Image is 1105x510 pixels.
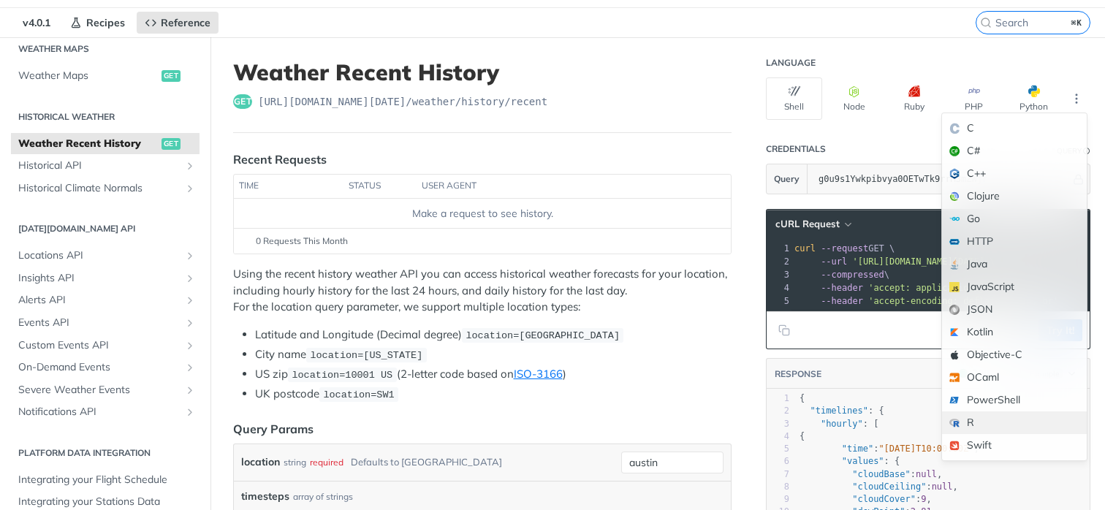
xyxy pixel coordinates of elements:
span: --header [821,283,863,293]
input: apikey [811,164,1071,194]
span: get [162,138,181,150]
div: 7 [767,468,789,481]
span: timesteps [241,489,289,504]
h2: Platform DATA integration [11,446,200,460]
a: Weather Mapsget [11,65,200,87]
div: OCaml [942,366,1087,389]
div: HTTP [942,230,1087,253]
div: 1 [767,242,791,255]
th: status [343,175,417,198]
h2: [DATE][DOMAIN_NAME] API [11,222,200,235]
a: Recipes [62,12,133,34]
a: Locations APIShow subpages for Locations API [11,245,200,267]
div: Kotlin [942,321,1087,343]
span: null [916,469,937,479]
span: --request [821,243,868,254]
li: Latitude and Longitude (Decimal degree) [255,327,732,343]
button: Query [767,164,808,194]
svg: More ellipsis [1070,92,1083,105]
span: Notifications API [18,405,181,419]
div: C++ [942,162,1087,185]
div: 9 [767,493,789,506]
span: Reference [161,16,210,29]
span: : { [800,456,900,466]
span: 'accept-encoding: deflate, gzip, br' [868,296,1058,306]
span: --url [821,256,847,267]
div: 1 [767,392,789,405]
div: array of strings [293,490,353,503]
span: 0 Requests This Month [256,235,348,248]
div: 4 [767,281,791,294]
span: location=10001 US [292,370,392,381]
button: Show subpages for Insights API [184,273,196,284]
div: Make a request to see history. [240,206,725,221]
a: Severe Weather EventsShow subpages for Severe Weather Events [11,379,200,401]
button: Show subpages for Historical Climate Normals [184,183,196,194]
span: : , [800,482,958,492]
h2: Historical Weather [11,110,200,123]
span: "[DATE]T10:00:00Z" [878,444,973,454]
li: US zip (2-letter code based on ) [255,366,732,383]
div: 2 [767,255,791,268]
span: Weather Recent History [18,137,158,151]
th: user agent [417,175,702,198]
span: Historical Climate Normals [18,181,181,196]
span: : [ [800,419,878,429]
div: required [310,452,343,473]
span: : , [800,444,979,454]
div: Credentials [766,143,826,155]
p: Using the recent history weather API you can access historical weather forecasts for your locatio... [233,266,732,316]
span: "time" [842,444,873,454]
div: 4 [767,430,789,443]
button: Ruby [886,77,942,120]
span: null [932,482,953,492]
span: \ [794,256,995,267]
span: 9 [921,494,926,504]
th: time [234,175,343,198]
button: More Languages [1066,88,1087,110]
div: R [942,411,1087,434]
button: Node [826,77,882,120]
span: \ [794,283,1011,293]
kbd: ⌘K [1068,15,1086,30]
a: Insights APIShow subpages for Insights API [11,267,200,289]
span: "hourly" [821,419,863,429]
a: Historical APIShow subpages for Historical API [11,155,200,177]
span: --header [821,296,863,306]
a: Alerts APIShow subpages for Alerts API [11,289,200,311]
span: Historical API [18,159,181,173]
span: '[URL][DOMAIN_NAME][DATE]' [852,256,990,267]
button: Show subpages for Locations API [184,250,196,262]
a: Historical Climate NormalsShow subpages for Historical Climate Normals [11,178,200,199]
li: City name [255,346,732,363]
div: 6 [767,455,789,468]
div: 5 [767,443,789,455]
span: "timelines" [810,406,867,416]
span: "cloudCover" [852,494,916,504]
div: Go [942,208,1087,230]
div: 5 [767,294,791,308]
span: Custom Events API [18,338,181,353]
a: Integrating your Flight Schedule [11,469,200,491]
button: Show subpages for Custom Events API [184,340,196,351]
button: PHP [946,77,1002,120]
a: Notifications APIShow subpages for Notifications API [11,401,200,423]
span: --compressed [821,270,884,280]
span: Integrating your Stations Data [18,495,196,509]
span: Insights API [18,271,181,286]
a: Reference [137,12,219,34]
span: "cloudCeiling" [852,482,926,492]
div: 2 [767,405,789,417]
span: Alerts API [18,293,181,308]
div: Swift [942,434,1087,457]
svg: Search [980,17,992,28]
div: C [942,117,1087,140]
span: cURL Request [775,218,840,230]
div: Java [942,253,1087,275]
a: Custom Events APIShow subpages for Custom Events API [11,335,200,357]
h2: Weather Maps [11,42,200,56]
button: Show subpages for Events API [184,317,196,329]
span: : { [800,406,884,416]
span: 'accept: application/json' [868,283,1006,293]
a: On-Demand EventsShow subpages for On-Demand Events [11,357,200,378]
